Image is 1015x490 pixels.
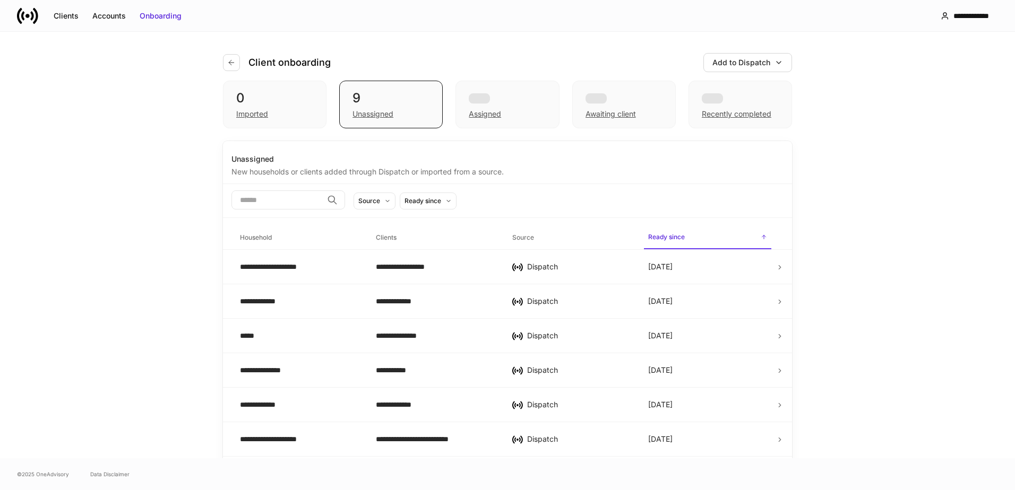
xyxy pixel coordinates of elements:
[648,434,673,444] p: [DATE]
[527,296,631,307] div: Dispatch
[527,399,631,410] div: Dispatch
[648,261,673,272] p: [DATE]
[703,53,792,72] button: Add to Dispatch
[400,192,457,209] button: Ready since
[702,109,771,119] div: Recently completed
[352,109,393,119] div: Unassigned
[47,7,85,24] button: Clients
[339,81,443,128] div: 9Unassigned
[231,154,784,164] div: Unassigned
[231,164,784,177] div: New households or clients added through Dispatch or imported from a source.
[648,365,673,375] p: [DATE]
[586,109,636,119] div: Awaiting client
[90,470,130,478] a: Data Disclaimer
[140,11,182,21] div: Onboarding
[508,227,635,249] span: Source
[644,226,771,249] span: Ready since
[358,196,380,206] div: Source
[469,109,501,119] div: Assigned
[240,232,272,242] h6: Household
[236,109,268,119] div: Imported
[512,232,534,242] h6: Source
[648,330,673,341] p: [DATE]
[572,81,676,128] div: Awaiting client
[17,470,69,478] span: © 2025 OneAdvisory
[648,399,673,410] p: [DATE]
[372,227,499,249] span: Clients
[712,57,770,68] div: Add to Dispatch
[85,7,133,24] button: Accounts
[376,232,397,242] h6: Clients
[133,7,188,24] button: Onboarding
[92,11,126,21] div: Accounts
[352,90,429,107] div: 9
[405,196,441,206] div: Ready since
[648,232,685,242] h6: Ready since
[54,11,79,21] div: Clients
[223,81,326,128] div: 0Imported
[527,365,631,375] div: Dispatch
[236,90,313,107] div: 0
[354,192,395,209] button: Source
[455,81,559,128] div: Assigned
[236,227,363,249] span: Household
[648,296,673,307] p: [DATE]
[248,56,331,69] h4: Client onboarding
[527,330,631,341] div: Dispatch
[689,81,792,128] div: Recently completed
[527,261,631,272] div: Dispatch
[527,434,631,444] div: Dispatch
